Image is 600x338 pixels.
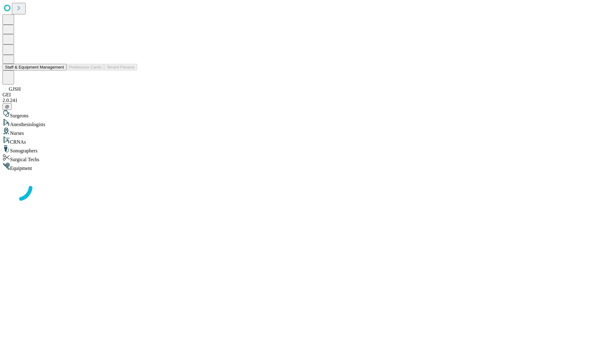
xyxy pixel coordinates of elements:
[2,119,597,127] div: Anesthesiologists
[2,110,597,119] div: Surgeons
[104,64,137,70] button: Tenant Params
[2,103,12,110] button: @
[2,127,597,136] div: Nurses
[67,64,104,70] button: Preference Cards
[2,64,67,70] button: Staff & Equipment Management
[2,136,597,145] div: CRNAs
[9,86,21,92] span: GJSH
[2,145,597,154] div: Sonographers
[2,154,597,162] div: Surgical Techs
[2,162,597,171] div: Equipment
[5,104,9,109] span: @
[2,98,597,103] div: 2.0.241
[2,92,597,98] div: GEI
